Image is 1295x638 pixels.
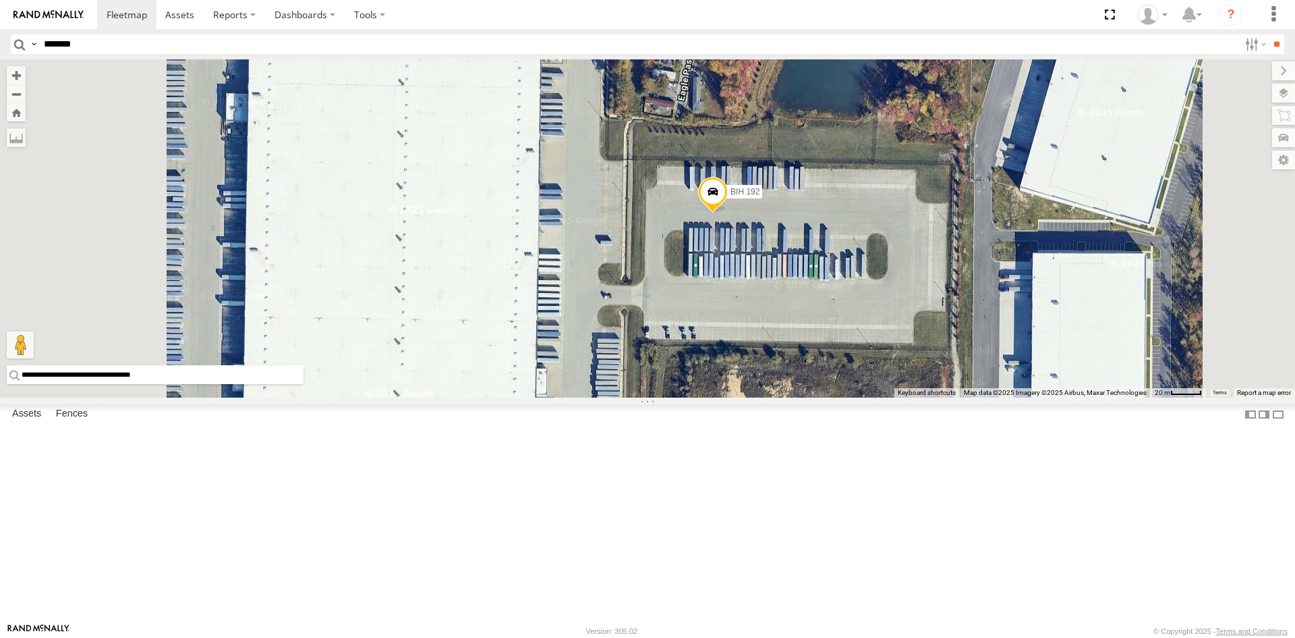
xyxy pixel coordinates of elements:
[7,103,26,122] button: Zoom Home
[1271,404,1285,424] label: Hide Summary Table
[1240,34,1269,54] label: Search Filter Options
[898,388,956,398] button: Keyboard shortcuts
[1244,404,1257,424] label: Dock Summary Table to the Left
[1213,390,1227,396] a: Terms
[28,34,39,54] label: Search Query
[7,128,26,147] label: Measure
[7,66,26,84] button: Zoom in
[7,331,34,358] button: Drag Pegman onto the map to open Street View
[1237,389,1291,396] a: Report a map error
[1272,151,1295,169] label: Map Settings
[1155,389,1170,396] span: 20 m
[49,405,94,424] label: Fences
[7,84,26,103] button: Zoom out
[964,389,1147,396] span: Map data ©2025 Imagery ©2025 Airbus, Maxar Technologies
[1216,627,1288,635] a: Terms and Conditions
[1133,5,1172,25] div: Nele .
[5,405,48,424] label: Assets
[586,627,637,635] div: Version: 305.02
[7,624,69,638] a: Visit our Website
[1257,404,1271,424] label: Dock Summary Table to the Right
[1151,388,1206,398] button: Map Scale: 20 m per 43 pixels
[1220,4,1242,26] i: ?
[730,186,759,196] span: BIH 192
[13,10,84,20] img: rand-logo.svg
[1153,627,1288,635] div: © Copyright 2025 -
